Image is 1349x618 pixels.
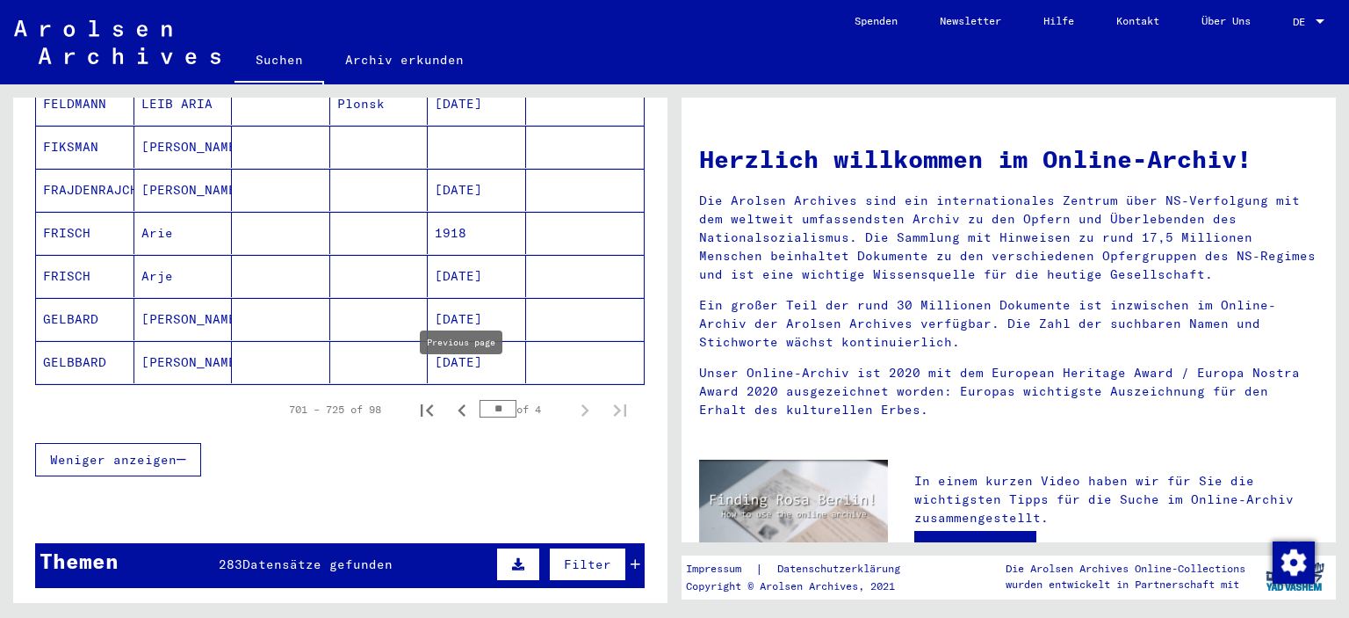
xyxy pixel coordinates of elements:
mat-cell: Arje [134,255,233,297]
mat-cell: Plonsk [330,83,429,125]
p: Unser Online-Archiv ist 2020 mit dem European Heritage Award / Europa Nostra Award 2020 ausgezeic... [699,364,1318,419]
span: Datensätze gefunden [242,556,393,572]
img: Arolsen_neg.svg [14,20,220,64]
button: Weniger anzeigen [35,443,201,476]
p: Die Arolsen Archives sind ein internationales Zentrum über NS-Verfolgung mit dem weltweit umfasse... [699,192,1318,284]
p: Die Arolsen Archives Online-Collections [1006,561,1245,577]
mat-cell: Arie [134,212,233,254]
mat-cell: [DATE] [428,298,526,340]
button: First page [409,392,444,427]
img: yv_logo.png [1262,555,1328,599]
mat-cell: LEIB ARIA [134,83,233,125]
mat-cell: FRISCH [36,212,134,254]
div: | [686,560,921,578]
img: Zustimmung ändern [1273,542,1315,584]
button: Next page [567,392,602,427]
img: video.jpg [699,460,888,563]
mat-cell: [DATE] [428,341,526,383]
span: Filter [564,556,611,572]
mat-cell: GELBBARD [36,341,134,383]
mat-cell: FIKSMAN [36,126,134,168]
a: Suchen [234,39,324,84]
button: Last page [602,392,638,427]
div: of 4 [480,401,567,418]
span: Weniger anzeigen [50,452,177,468]
mat-cell: GELBARD [36,298,134,340]
mat-cell: [PERSON_NAME] [134,298,233,340]
mat-cell: [PERSON_NAME] [134,341,233,383]
h1: Herzlich willkommen im Online-Archiv! [699,141,1318,178]
button: Previous page [444,392,480,427]
p: In einem kurzen Video haben wir für Sie die wichtigsten Tipps für die Suche im Online-Archiv zusa... [914,472,1318,527]
mat-cell: FRAJDENRAJCH [36,169,134,211]
p: Copyright © Arolsen Archives, 2021 [686,578,921,594]
a: Archiv erkunden [324,39,485,81]
mat-cell: FELDMANN [36,83,134,125]
span: 283 [219,556,242,572]
a: Datenschutzerklärung [763,560,921,578]
mat-cell: [DATE] [428,83,526,125]
p: Ein großer Teil der rund 30 Millionen Dokumente ist inzwischen im Online-Archiv der Arolsen Archi... [699,296,1318,352]
mat-cell: [DATE] [428,169,526,211]
div: Themen [40,545,119,577]
mat-cell: [DATE] [428,255,526,297]
span: DE [1293,16,1312,28]
button: Filter [549,548,626,581]
mat-cell: [PERSON_NAME] [134,169,233,211]
div: 701 – 725 of 98 [289,402,381,418]
mat-cell: [PERSON_NAME] [134,126,233,168]
mat-cell: FRISCH [36,255,134,297]
mat-cell: 1918 [428,212,526,254]
a: Impressum [686,560,755,578]
p: wurden entwickelt in Partnerschaft mit [1006,577,1245,593]
a: Video ansehen [914,531,1036,566]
